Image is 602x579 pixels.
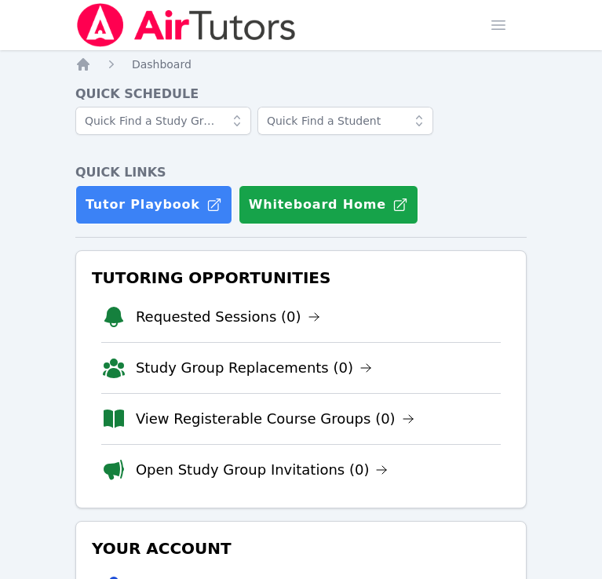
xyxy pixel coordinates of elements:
[75,163,527,182] h4: Quick Links
[257,107,433,135] input: Quick Find a Student
[239,185,418,224] button: Whiteboard Home
[136,306,320,328] a: Requested Sessions (0)
[75,3,297,47] img: Air Tutors
[132,56,192,72] a: Dashboard
[75,107,251,135] input: Quick Find a Study Group
[75,185,232,224] a: Tutor Playbook
[75,56,527,72] nav: Breadcrumb
[89,534,513,563] h3: Your Account
[89,264,513,292] h3: Tutoring Opportunities
[136,459,389,481] a: Open Study Group Invitations (0)
[75,85,527,104] h4: Quick Schedule
[136,408,414,430] a: View Registerable Course Groups (0)
[132,58,192,71] span: Dashboard
[136,357,372,379] a: Study Group Replacements (0)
